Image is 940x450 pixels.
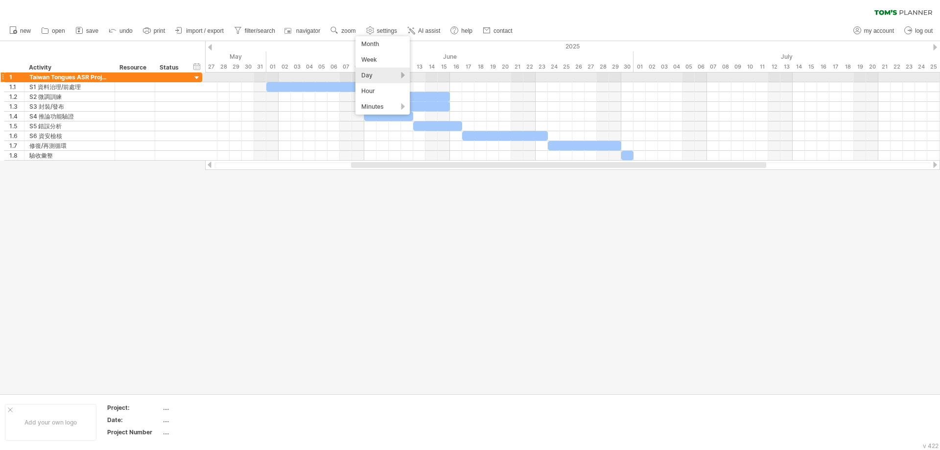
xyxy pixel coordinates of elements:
[163,428,245,436] div: ....
[450,62,462,72] div: Monday, 16 June 2025
[548,62,560,72] div: Tuesday, 24 June 2025
[73,24,101,37] a: save
[487,62,499,72] div: Thursday, 19 June 2025
[864,27,894,34] span: my account
[266,62,279,72] div: Sunday, 1 June 2025
[9,141,24,150] div: 1.7
[585,62,597,72] div: Friday, 27 June 2025
[9,121,24,131] div: 1.5
[418,27,440,34] span: AI assist
[425,62,438,72] div: Saturday, 14 June 2025
[355,36,410,52] div: Month
[5,404,96,441] div: Add your own logo
[107,428,161,436] div: Project Number
[646,62,658,72] div: Wednesday, 2 July 2025
[106,24,136,37] a: undo
[7,24,34,37] a: new
[52,27,65,34] span: open
[609,62,621,72] div: Sunday, 29 June 2025
[915,27,933,34] span: log out
[405,24,443,37] a: AI assist
[756,62,768,72] div: Friday, 11 July 2025
[303,62,315,72] div: Wednesday, 4 June 2025
[245,27,275,34] span: filter/search
[279,62,291,72] div: Monday, 2 June 2025
[448,24,475,37] a: help
[682,62,695,72] div: Saturday, 5 July 2025
[328,24,358,37] a: zoom
[29,151,110,160] div: 驗收彙整
[217,62,230,72] div: Wednesday, 28 May 2025
[634,62,646,72] div: Tuesday, 1 July 2025
[173,24,227,37] a: import / export
[20,27,31,34] span: new
[670,62,682,72] div: Friday, 4 July 2025
[315,62,328,72] div: Thursday, 5 June 2025
[291,62,303,72] div: Tuesday, 3 June 2025
[29,112,110,121] div: S4 推論功能驗證
[163,416,245,424] div: ....
[707,62,719,72] div: Monday, 7 July 2025
[355,99,410,115] div: Minutes
[341,27,355,34] span: zoom
[903,62,915,72] div: Wednesday, 23 July 2025
[9,72,24,82] div: 1
[923,442,939,450] div: v 422
[186,27,224,34] span: import / export
[283,24,323,37] a: navigator
[254,62,266,72] div: Saturday, 31 May 2025
[163,403,245,412] div: ....
[536,62,548,72] div: Monday, 23 June 2025
[805,62,817,72] div: Tuesday, 15 July 2025
[29,102,110,111] div: S3 封裝/發布
[154,27,165,34] span: print
[493,27,513,34] span: contact
[866,62,878,72] div: Sunday, 20 July 2025
[851,24,897,37] a: my account
[29,121,110,131] div: S5 錯誤分析
[107,403,161,412] div: Project:
[413,62,425,72] div: Friday, 13 June 2025
[29,72,110,82] div: Taiwan Tongues ASR Project
[474,62,487,72] div: Wednesday, 18 June 2025
[355,83,410,99] div: Hour
[377,27,397,34] span: settings
[768,62,780,72] div: Saturday, 12 July 2025
[499,62,511,72] div: Friday, 20 June 2025
[141,24,168,37] a: print
[597,62,609,72] div: Saturday, 28 June 2025
[86,27,98,34] span: save
[511,62,523,72] div: Saturday, 21 June 2025
[205,62,217,72] div: Tuesday, 27 May 2025
[878,62,891,72] div: Monday, 21 July 2025
[891,62,903,72] div: Tuesday, 22 July 2025
[9,92,24,101] div: 1.2
[438,62,450,72] div: Sunday, 15 June 2025
[829,62,842,72] div: Thursday, 17 July 2025
[731,62,744,72] div: Wednesday, 9 July 2025
[107,416,161,424] div: Date:
[29,82,110,92] div: S1 資料治理/前處理
[817,62,829,72] div: Wednesday, 16 July 2025
[744,62,756,72] div: Thursday, 10 July 2025
[915,62,927,72] div: Thursday, 24 July 2025
[242,62,254,72] div: Friday, 30 May 2025
[572,62,585,72] div: Thursday, 26 June 2025
[719,62,731,72] div: Tuesday, 8 July 2025
[29,141,110,150] div: 修復/再測循環
[119,27,133,34] span: undo
[230,62,242,72] div: Thursday, 29 May 2025
[9,102,24,111] div: 1.3
[461,27,472,34] span: help
[780,62,793,72] div: Sunday, 13 July 2025
[9,82,24,92] div: 1.1
[266,51,634,62] div: June 2025
[793,62,805,72] div: Monday, 14 July 2025
[842,62,854,72] div: Friday, 18 July 2025
[480,24,516,37] a: contact
[364,24,400,37] a: settings
[29,63,109,72] div: Activity
[9,112,24,121] div: 1.4
[119,63,149,72] div: Resource
[9,151,24,160] div: 1.8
